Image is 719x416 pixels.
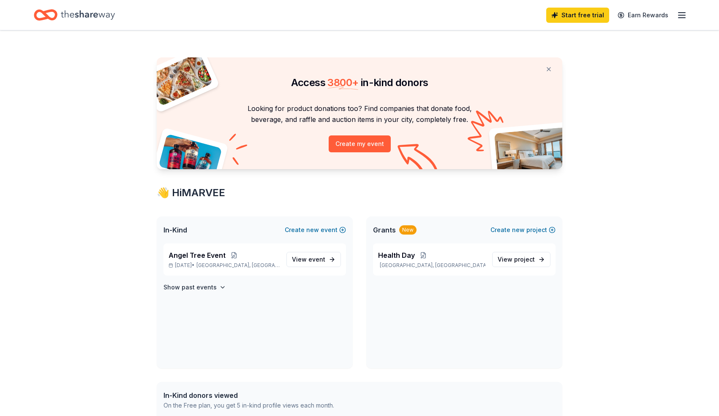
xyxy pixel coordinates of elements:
[329,135,391,152] button: Create my event
[512,225,525,235] span: new
[163,225,187,235] span: In-Kind
[291,76,428,89] span: Access in-kind donors
[292,254,325,265] span: View
[163,400,334,411] div: On the Free plan, you get 5 in-kind profile views each month.
[196,262,280,269] span: [GEOGRAPHIC_DATA], [GEOGRAPHIC_DATA]
[163,282,217,292] h4: Show past events
[613,8,673,23] a: Earn Rewards
[492,252,550,267] a: View project
[306,225,319,235] span: new
[163,390,334,400] div: In-Kind donors viewed
[157,186,562,200] div: 👋 Hi MARVEE
[167,103,552,125] p: Looking for product donations too? Find companies that donate food, beverage, and raffle and auct...
[327,76,358,89] span: 3800 +
[169,250,226,260] span: Angel Tree Event
[399,225,417,235] div: New
[378,250,415,260] span: Health Day
[398,144,440,176] img: Curvy arrow
[169,262,280,269] p: [DATE] •
[378,262,485,269] p: [GEOGRAPHIC_DATA], [GEOGRAPHIC_DATA]
[514,256,535,263] span: project
[147,52,213,106] img: Pizza
[373,225,396,235] span: Grants
[546,8,609,23] a: Start free trial
[286,252,341,267] a: View event
[308,256,325,263] span: event
[285,225,346,235] button: Createnewevent
[490,225,556,235] button: Createnewproject
[163,282,226,292] button: Show past events
[498,254,535,265] span: View
[34,5,115,25] a: Home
